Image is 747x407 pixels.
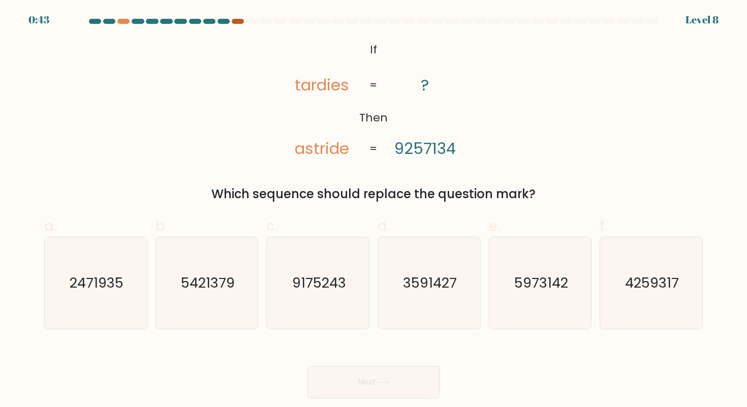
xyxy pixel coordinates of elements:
text: 2471935 [70,273,123,292]
div: Level 8 [686,12,719,27]
div: Which sequence should replace the question mark? [50,185,697,203]
tspan: 9257134 [394,137,456,160]
span: c. [266,216,277,236]
tspan: = [369,78,377,93]
text: 5421379 [181,273,235,292]
tspan: = [369,141,377,156]
span: a. [44,216,56,236]
text: 3591427 [403,273,457,292]
text: 9175243 [292,273,346,292]
span: b. [155,216,168,236]
span: f. [600,216,607,236]
span: e. [489,216,500,236]
svg: @import url('[URL][DOMAIN_NAME]); [274,39,473,161]
tspan: If [370,42,377,57]
tspan: ? [421,74,429,96]
text: 4259317 [625,273,679,292]
tspan: astride [295,137,349,160]
span: d. [378,216,390,236]
tspan: Then [359,110,388,126]
div: 0:43 [28,12,49,27]
text: 5973142 [514,273,568,292]
tspan: tardies [295,74,349,96]
button: Next [307,366,440,398]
